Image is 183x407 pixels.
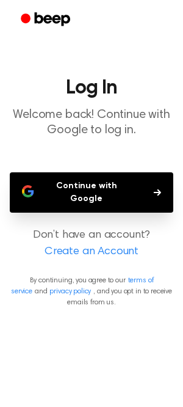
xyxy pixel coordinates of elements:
p: Welcome back! Continue with Google to log in. [10,108,173,138]
a: privacy policy [49,288,91,295]
a: Create an Account [12,244,171,260]
p: Don’t have an account? [10,227,173,260]
p: By continuing, you agree to our and , and you opt in to receive emails from us. [10,275,173,308]
h1: Log In [10,78,173,98]
a: Beep [12,8,81,32]
button: Continue with Google [10,172,173,213]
